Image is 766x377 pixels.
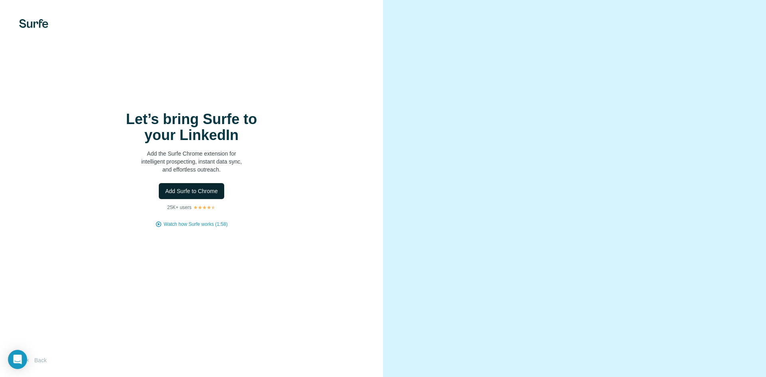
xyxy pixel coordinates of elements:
[8,350,27,369] div: Open Intercom Messenger
[112,111,271,143] h1: Let’s bring Surfe to your LinkedIn
[165,187,218,195] span: Add Surfe to Chrome
[19,353,52,367] button: Back
[164,221,227,228] button: Watch how Surfe works (1:58)
[159,183,224,199] button: Add Surfe to Chrome
[112,150,271,174] p: Add the Surfe Chrome extension for intelligent prospecting, instant data sync, and effortless out...
[19,19,48,28] img: Surfe's logo
[193,205,216,210] img: Rating Stars
[167,204,191,211] p: 25K+ users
